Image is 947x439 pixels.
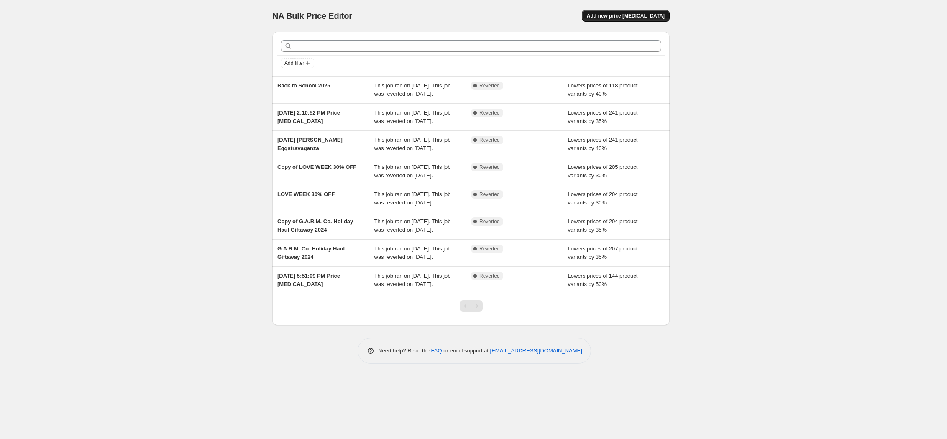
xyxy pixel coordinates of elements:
a: [EMAIL_ADDRESS][DOMAIN_NAME] [490,347,582,354]
span: This job ran on [DATE]. This job was reverted on [DATE]. [374,218,451,233]
span: [DATE] 2:10:52 PM Price [MEDICAL_DATA] [277,110,340,124]
span: This job ran on [DATE]. This job was reverted on [DATE]. [374,110,451,124]
span: Copy of LOVE WEEK 30% OFF [277,164,356,170]
a: FAQ [431,347,442,354]
span: This job ran on [DATE]. This job was reverted on [DATE]. [374,164,451,179]
span: Reverted [479,110,500,116]
span: [DATE] [PERSON_NAME] Eggstravaganza [277,137,343,151]
span: LOVE WEEK 30% OFF [277,191,335,197]
span: Reverted [479,191,500,198]
span: Reverted [479,273,500,279]
span: NA Bulk Price Editor [272,11,352,20]
span: This job ran on [DATE]. This job was reverted on [DATE]. [374,273,451,287]
span: Lowers prices of 118 product variants by 40% [568,82,638,97]
span: [DATE] 5:51:09 PM Price [MEDICAL_DATA] [277,273,340,287]
span: or email support at [442,347,490,354]
span: Need help? Read the [378,347,431,354]
span: Reverted [479,137,500,143]
span: Reverted [479,164,500,171]
span: This job ran on [DATE]. This job was reverted on [DATE]. [374,245,451,260]
span: Reverted [479,218,500,225]
span: Lowers prices of 144 product variants by 50% [568,273,638,287]
span: Back to School 2025 [277,82,330,89]
span: Lowers prices of 204 product variants by 35% [568,218,638,233]
span: This job ran on [DATE]. This job was reverted on [DATE]. [374,137,451,151]
span: Reverted [479,82,500,89]
button: Add new price [MEDICAL_DATA] [582,10,670,22]
span: Lowers prices of 205 product variants by 30% [568,164,638,179]
span: Add filter [284,60,304,66]
span: Lowers prices of 241 product variants by 35% [568,110,638,124]
nav: Pagination [460,300,483,312]
span: Lowers prices of 241 product variants by 40% [568,137,638,151]
span: Copy of G.A.R.M. Co. Holiday Haul Giftaway 2024 [277,218,353,233]
button: Add filter [281,58,314,68]
span: Lowers prices of 204 product variants by 30% [568,191,638,206]
span: This job ran on [DATE]. This job was reverted on [DATE]. [374,191,451,206]
span: Reverted [479,245,500,252]
span: This job ran on [DATE]. This job was reverted on [DATE]. [374,82,451,97]
span: G.A.R.M. Co. Holiday Haul Giftaway 2024 [277,245,345,260]
span: Add new price [MEDICAL_DATA] [587,13,665,19]
span: Lowers prices of 207 product variants by 35% [568,245,638,260]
